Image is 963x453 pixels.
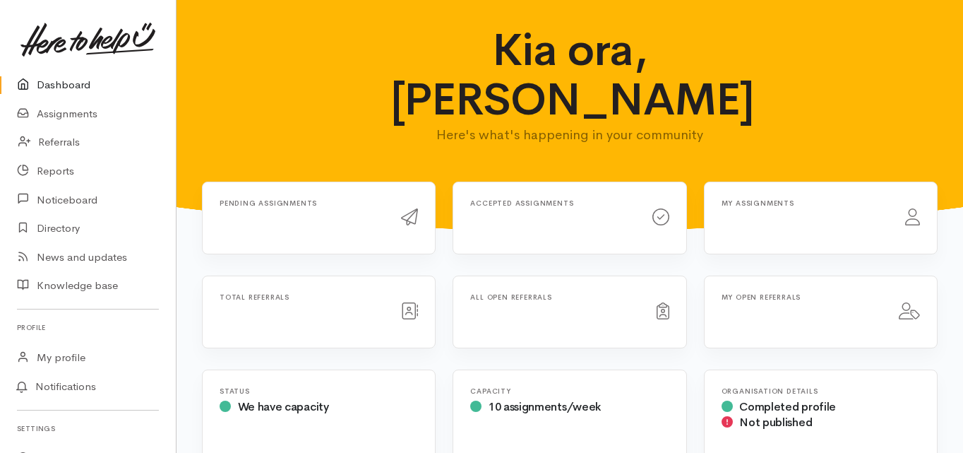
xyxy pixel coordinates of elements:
h6: Status [220,387,418,395]
span: We have capacity [238,399,329,414]
span: 10 assignments/week [489,399,601,414]
span: Not published [739,415,812,430]
h6: All open referrals [470,293,639,301]
span: Completed profile [739,399,836,414]
h6: Organisation Details [722,387,920,395]
h6: Total referrals [220,293,384,301]
h6: Settings [17,419,159,438]
h6: Pending assignments [220,199,384,207]
h6: Capacity [470,387,669,395]
h6: My assignments [722,199,888,207]
p: Here's what's happening in your community [390,125,750,145]
h6: Accepted assignments [470,199,635,207]
h6: Profile [17,318,159,337]
h6: My open referrals [722,293,882,301]
h1: Kia ora, [PERSON_NAME] [390,25,750,125]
